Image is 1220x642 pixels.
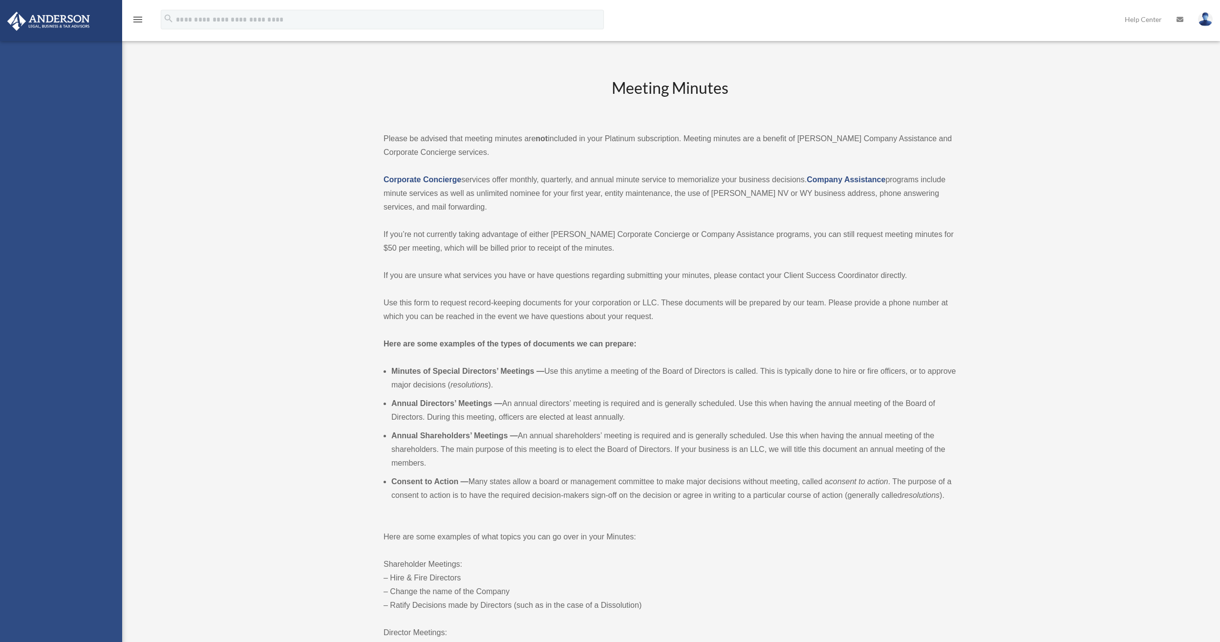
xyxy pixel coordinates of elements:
[384,173,956,214] p: services offer monthly, quarterly, and annual minute service to memorialize your business decisio...
[384,269,956,282] p: If you are unsure what services you have or have questions regarding submitting your minutes, ple...
[384,296,956,323] p: Use this form to request record-keeping documents for your corporation or LLC. These documents wi...
[391,429,956,470] li: An annual shareholders’ meeting is required and is generally scheduled. Use this when having the ...
[1198,12,1213,26] img: User Pic
[391,364,956,392] li: Use this anytime a meeting of the Board of Directors is called. This is typically done to hire or...
[450,381,488,389] em: resolutions
[829,477,865,486] em: consent to
[391,397,956,424] li: An annual directors’ meeting is required and is generally scheduled. Use this when having the ann...
[391,367,544,375] b: Minutes of Special Directors’ Meetings —
[384,228,956,255] p: If you’re not currently taking advantage of either [PERSON_NAME] Corporate Concierge or Company A...
[384,557,956,612] p: Shareholder Meetings: – Hire & Fire Directors – Change the name of the Company – Ratify Decisions...
[384,77,956,118] h2: Meeting Minutes
[132,14,144,25] i: menu
[807,175,885,184] a: Company Assistance
[391,475,956,502] li: Many states allow a board or management committee to make major decisions without meeting, called...
[902,491,940,499] em: resolutions
[535,134,548,143] strong: not
[384,340,637,348] strong: Here are some examples of the types of documents we can prepare:
[4,12,93,31] img: Anderson Advisors Platinum Portal
[391,399,502,407] b: Annual Directors’ Meetings —
[391,431,518,440] b: Annual Shareholders’ Meetings —
[384,132,956,159] p: Please be advised that meeting minutes are included in your Platinum subscription. Meeting minute...
[867,477,888,486] em: action
[384,530,956,544] p: Here are some examples of what topics you can go over in your Minutes:
[163,13,174,24] i: search
[391,477,469,486] b: Consent to Action —
[132,17,144,25] a: menu
[384,175,461,184] a: Corporate Concierge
